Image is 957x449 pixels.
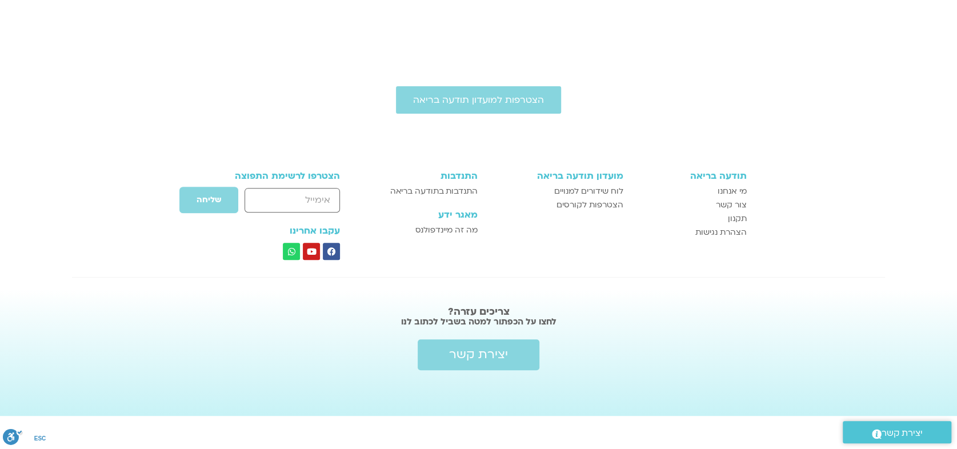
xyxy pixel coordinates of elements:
span: הצטרפות לקורסים [556,198,623,212]
a: הצטרפות לקורסים [489,198,623,212]
span: מה זה מיינדפולנס [415,223,478,237]
h3: תודעה בריאה [635,171,747,181]
a: הצטרפות למועדון תודעה בריאה [396,86,561,114]
span: תקנון [728,212,747,226]
a: הצהרת נגישות [635,226,747,239]
form: טופס חדש [211,186,341,219]
a: התנדבות בתודעה בריאה [371,185,477,198]
h3: מועדון תודעה בריאה [489,171,623,181]
span: התנדבות בתודעה בריאה [390,185,478,198]
span: מי אנחנו [718,185,747,198]
a: תקנון [635,212,747,226]
a: מי אנחנו [635,185,747,198]
input: אימייל [245,188,340,213]
a: לוח שידורים למנויים [489,185,623,198]
span: יצירת קשר [449,348,508,362]
h3: התנדבות [371,171,477,181]
h3: עקבו אחרינו [211,226,341,236]
span: הצטרפות למועדון תודעה בריאה [413,95,544,105]
a: יצירת קשר [418,339,539,370]
a: צור קשר [635,198,747,212]
span: הצהרת נגישות [695,226,747,239]
h2: צריכים עזרה? [181,306,776,318]
h3: הצטרפו לרשימת התפוצה [211,171,341,181]
a: מה זה מיינדפולנס [371,223,477,237]
span: צור קשר [716,198,747,212]
span: יצירת קשר [882,426,923,441]
button: שליחה [179,186,239,214]
a: יצירת קשר [843,421,951,443]
span: שליחה [197,195,221,205]
h2: לחצו על הכפתור למטה בשביל לכתוב לנו [181,316,776,327]
h3: מאגר ידע [371,210,477,220]
span: לוח שידורים למנויים [554,185,623,198]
